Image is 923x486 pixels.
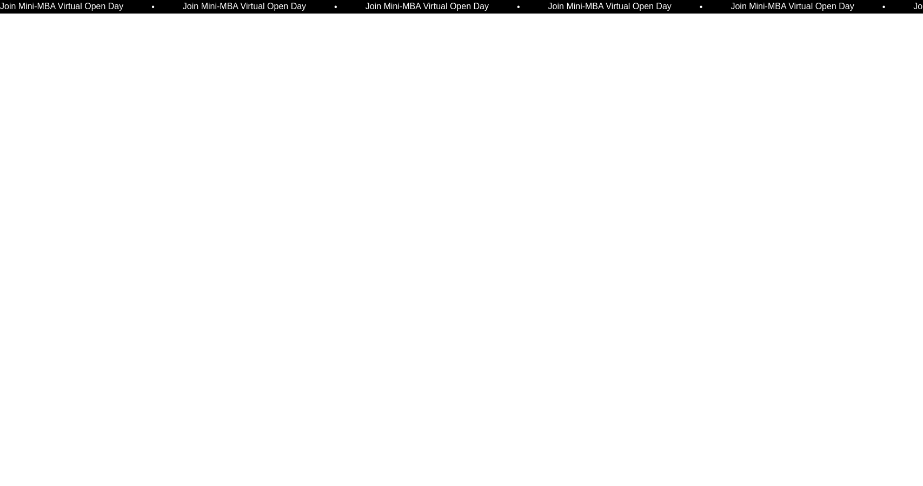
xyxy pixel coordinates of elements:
[332,3,335,11] span: •
[698,3,701,11] span: •
[149,3,152,11] span: •
[880,3,884,11] span: •
[515,3,518,11] span: •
